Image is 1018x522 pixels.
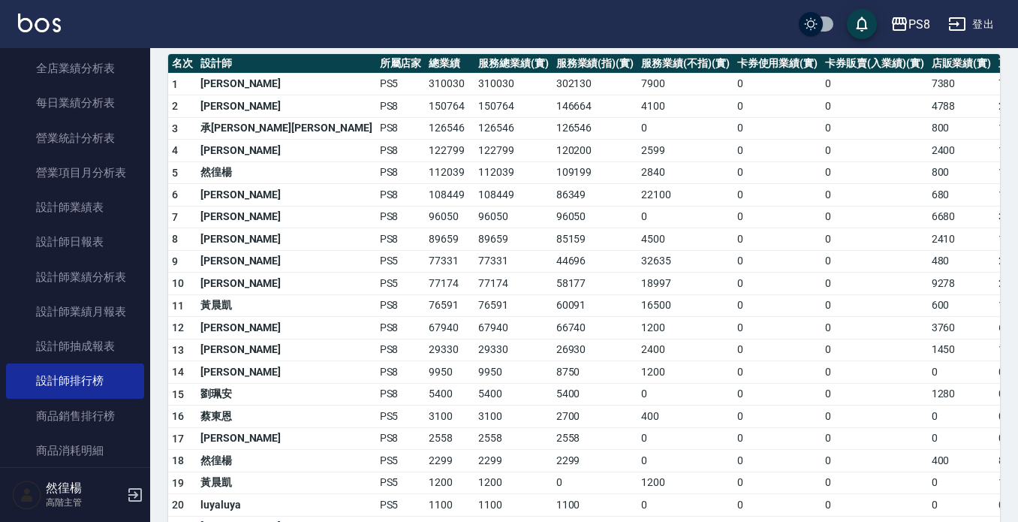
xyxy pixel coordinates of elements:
[474,361,553,384] td: 9950
[553,361,638,384] td: 8750
[821,361,927,384] td: 0
[821,339,927,361] td: 0
[928,317,995,339] td: 3760
[197,95,376,118] td: [PERSON_NAME]
[553,383,638,406] td: 5400
[197,228,376,251] td: [PERSON_NAME]
[197,361,376,384] td: [PERSON_NAME]
[425,184,474,207] td: 108449
[197,250,376,273] td: [PERSON_NAME]
[928,361,995,384] td: 0
[733,95,822,118] td: 0
[637,450,733,472] td: 0
[474,427,553,450] td: 2558
[425,450,474,472] td: 2299
[821,294,927,317] td: 0
[733,427,822,450] td: 0
[928,472,995,494] td: 0
[197,117,376,140] td: 承[PERSON_NAME][PERSON_NAME]
[6,190,144,225] a: 設計師業績表
[376,117,426,140] td: PS8
[928,383,995,406] td: 1280
[553,273,638,295] td: 58177
[928,494,995,517] td: 0
[197,383,376,406] td: 劉珮安
[553,117,638,140] td: 126546
[553,140,638,162] td: 120200
[637,161,733,184] td: 2840
[474,406,553,428] td: 3100
[474,95,553,118] td: 150764
[376,472,426,494] td: PS5
[197,140,376,162] td: [PERSON_NAME]
[637,95,733,118] td: 4100
[425,317,474,339] td: 67940
[733,117,822,140] td: 0
[821,406,927,428] td: 0
[928,95,995,118] td: 4788
[637,361,733,384] td: 1200
[733,73,822,95] td: 0
[821,95,927,118] td: 0
[172,410,185,422] span: 16
[376,361,426,384] td: PS8
[197,54,376,74] th: 設計師
[376,273,426,295] td: PS5
[553,206,638,228] td: 96050
[928,228,995,251] td: 2410
[553,472,638,494] td: 0
[733,339,822,361] td: 0
[553,73,638,95] td: 302130
[197,450,376,472] td: 然徨楊
[197,494,376,517] td: luyaluya
[474,117,553,140] td: 126546
[637,228,733,251] td: 4500
[6,155,144,190] a: 營業項目月分析表
[425,294,474,317] td: 76591
[376,339,426,361] td: PS8
[474,450,553,472] td: 2299
[637,54,733,74] th: 服務業績(不指)(實)
[553,450,638,472] td: 2299
[18,14,61,32] img: Logo
[637,273,733,295] td: 18997
[172,122,178,134] span: 3
[474,494,553,517] td: 1100
[425,95,474,118] td: 150764
[6,329,144,364] a: 設計師抽成報表
[928,54,995,74] th: 店販業績(實)
[928,250,995,273] td: 480
[172,454,185,466] span: 18
[553,294,638,317] td: 60091
[6,294,144,329] a: 設計師業績月報表
[553,339,638,361] td: 26930
[928,273,995,295] td: 9278
[733,361,822,384] td: 0
[733,54,822,74] th: 卡券使用業績(實)
[172,211,178,223] span: 7
[637,206,733,228] td: 0
[474,472,553,494] td: 1200
[928,73,995,95] td: 7380
[474,140,553,162] td: 122799
[474,228,553,251] td: 89659
[425,250,474,273] td: 77331
[172,277,185,289] span: 10
[197,406,376,428] td: 蔡東恩
[474,339,553,361] td: 29330
[172,300,185,312] span: 11
[942,11,1000,38] button: 登出
[821,472,927,494] td: 0
[376,95,426,118] td: PS8
[376,228,426,251] td: PS8
[637,184,733,207] td: 22100
[821,273,927,295] td: 0
[197,273,376,295] td: [PERSON_NAME]
[46,481,122,496] h5: 然徨楊
[376,383,426,406] td: PS8
[425,117,474,140] td: 126546
[733,317,822,339] td: 0
[928,294,995,317] td: 600
[637,427,733,450] td: 0
[553,161,638,184] td: 109199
